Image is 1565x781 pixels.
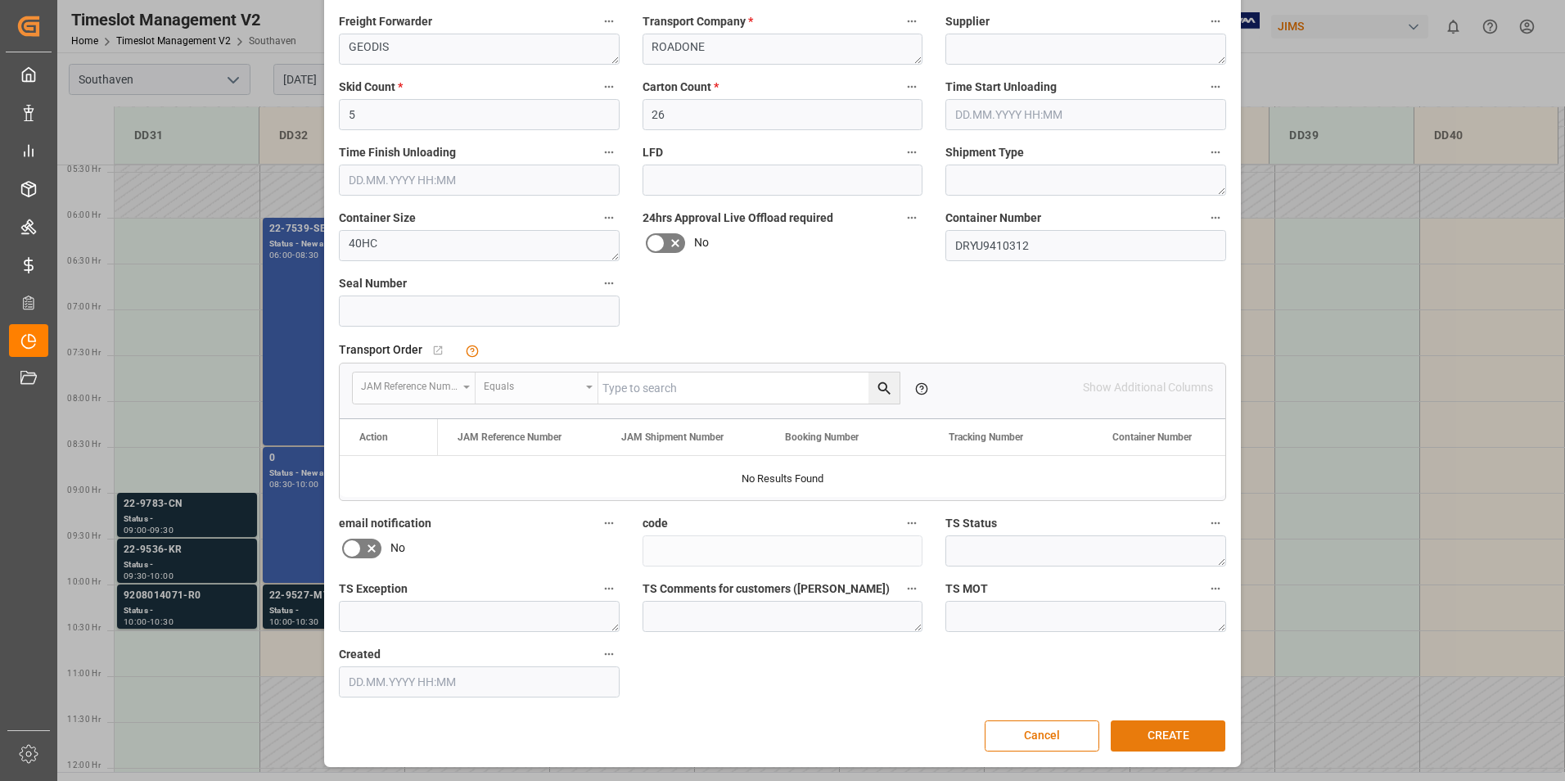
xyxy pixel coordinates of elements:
button: open menu [476,372,598,404]
button: Skid Count * [598,76,620,97]
span: TS Status [945,515,997,532]
button: open menu [353,372,476,404]
input: DD.MM.YYYY HH:MM [945,99,1226,130]
button: Container Size [598,207,620,228]
span: Container Number [1112,431,1192,443]
span: Carton Count [643,79,719,96]
button: 24hrs Approval Live Offload required [901,207,922,228]
button: Cancel [985,720,1099,752]
textarea: GEODIS [339,34,620,65]
input: Type to search [598,372,900,404]
button: TS Exception [598,578,620,599]
span: TS Comments for customers ([PERSON_NAME]) [643,580,890,598]
textarea: ROADONE [643,34,923,65]
span: Supplier [945,13,990,30]
button: code [901,512,922,534]
button: Shipment Type [1205,142,1226,163]
button: Container Number [1205,207,1226,228]
span: Shipment Type [945,144,1024,161]
span: Container Size [339,210,416,227]
button: CREATE [1111,720,1225,752]
span: No [390,539,405,557]
button: Time Finish Unloading [598,142,620,163]
span: email notification [339,515,431,532]
span: TS Exception [339,580,408,598]
button: Transport Company * [901,11,922,32]
span: TS MOT [945,580,988,598]
button: Freight Forwarder [598,11,620,32]
span: Seal Number [339,275,407,292]
span: 24hrs Approval Live Offload required [643,210,833,227]
span: Tracking Number [949,431,1023,443]
span: JAM Shipment Number [621,431,724,443]
span: code [643,515,668,532]
span: Booking Number [785,431,859,443]
button: TS Comments for customers ([PERSON_NAME]) [901,578,922,599]
span: Skid Count [339,79,403,96]
span: Transport Company [643,13,753,30]
div: JAM Reference Number [361,375,458,394]
span: Transport Order [339,341,422,359]
span: Created [339,646,381,663]
button: LFD [901,142,922,163]
div: Action [359,431,388,443]
span: LFD [643,144,663,161]
div: Equals [484,375,580,394]
button: Time Start Unloading [1205,76,1226,97]
span: Container Number [945,210,1041,227]
button: Created [598,643,620,665]
button: Supplier [1205,11,1226,32]
button: Seal Number [598,273,620,294]
button: Carton Count * [901,76,922,97]
button: email notification [598,512,620,534]
textarea: 40HC [339,230,620,261]
input: DD.MM.YYYY HH:MM [339,165,620,196]
input: DD.MM.YYYY HH:MM [339,666,620,697]
span: JAM Reference Number [458,431,562,443]
span: No [694,234,709,251]
span: Time Start Unloading [945,79,1057,96]
button: search button [868,372,900,404]
span: Time Finish Unloading [339,144,456,161]
button: TS MOT [1205,578,1226,599]
span: Freight Forwarder [339,13,432,30]
button: TS Status [1205,512,1226,534]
